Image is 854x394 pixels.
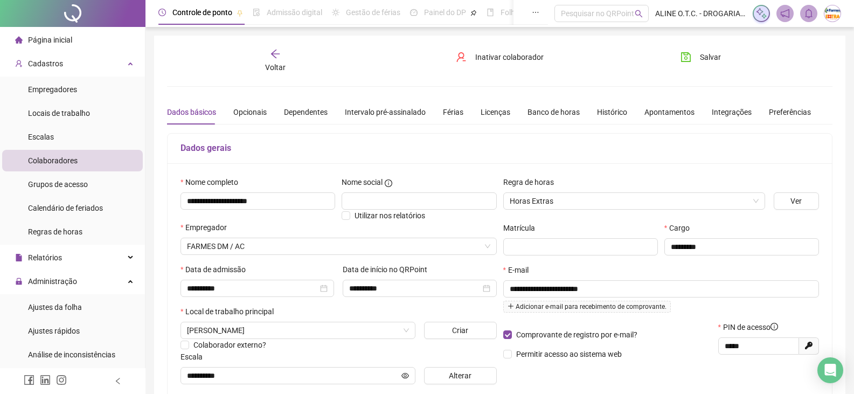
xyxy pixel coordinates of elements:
div: Férias [443,106,463,118]
div: Banco de horas [527,106,580,118]
span: Adicionar e-mail para recebimento de comprovante. [503,301,671,313]
img: sparkle-icon.fc2bf0ac1784a2077858766a79e2daf3.svg [755,8,767,19]
span: Inativar colaborador [475,51,544,63]
div: Opcionais [233,106,267,118]
span: Permitir acesso ao sistema web [516,350,622,358]
span: eye [401,372,409,379]
button: Salvar [672,49,729,66]
span: Admissão digital [267,8,322,17]
span: Painel do DP [424,8,466,17]
span: DROGARIA SAN MARTINO LTDA [187,238,490,254]
span: Relatórios [28,253,62,262]
span: clock-circle [158,9,166,16]
span: file-done [253,9,260,16]
span: Utilizar nos relatórios [355,211,425,220]
span: plus [508,303,514,309]
span: pushpin [237,10,243,16]
span: Voltar [265,63,286,72]
label: E-mail [503,264,536,276]
span: Colaborador externo? [193,341,266,349]
label: Escala [180,351,210,363]
span: file [15,254,23,261]
label: Nome completo [180,176,245,188]
span: PIN de acesso [723,321,778,333]
span: info-circle [385,179,392,187]
label: Regra de horas [503,176,561,188]
span: Comprovante de registro por e-mail? [516,330,637,339]
span: notification [780,9,790,18]
img: 66417 [824,5,841,22]
span: Gestão de férias [346,8,400,17]
span: Controle de ponto [172,8,232,17]
span: Locais de trabalho [28,109,90,117]
span: arrow-left [270,49,281,59]
span: user-delete [456,52,467,63]
span: book [487,9,494,16]
div: Histórico [597,106,627,118]
span: pushpin [470,10,477,16]
div: Intervalo pré-assinalado [345,106,426,118]
label: Matrícula [503,222,542,234]
span: Calendário de feriados [28,204,103,212]
span: Alterar [449,370,471,382]
span: Análise de inconsistências [28,350,115,359]
span: AV. KURT LEWIN, N° 296, CAMPINHO, DOMINGOS MARTINS, ES [187,322,409,338]
span: sun [332,9,339,16]
span: dashboard [410,9,418,16]
span: left [114,377,122,385]
span: linkedin [40,375,51,385]
span: ALINE O.T.C. - DROGARIA [GEOGRAPHIC_DATA] [655,8,746,19]
span: Nome social [342,176,383,188]
div: Open Intercom Messenger [817,357,843,383]
h5: Dados gerais [180,142,819,155]
button: Ver [774,192,819,210]
button: Criar [424,322,497,339]
div: Apontamentos [644,106,695,118]
label: Empregador [180,222,234,233]
div: Dependentes [284,106,328,118]
span: Cadastros [28,59,63,68]
span: home [15,36,23,44]
span: instagram [56,375,67,385]
div: Preferências [769,106,811,118]
span: Horas Extras [510,193,759,209]
span: Salvar [700,51,721,63]
span: Grupos de acesso [28,180,88,189]
span: ellipsis [532,9,539,16]
span: Empregadores [28,85,77,94]
span: Folha de pagamento [501,8,570,17]
span: save [681,52,691,63]
span: facebook [24,375,34,385]
span: Colaboradores [28,156,78,165]
span: user-add [15,60,23,67]
span: Ajustes rápidos [28,327,80,335]
div: Integrações [712,106,752,118]
span: Ajustes da folha [28,303,82,312]
span: lock [15,278,23,285]
div: Licenças [481,106,510,118]
label: Data de admissão [180,264,253,275]
span: search [635,10,643,18]
label: Data de início no QRPoint [343,264,434,275]
span: Escalas [28,133,54,141]
span: Criar [452,324,468,336]
span: info-circle [770,323,778,330]
div: Dados básicos [167,106,216,118]
span: Ver [790,195,802,207]
button: Inativar colaborador [448,49,552,66]
span: Regras de horas [28,227,82,236]
span: bell [804,9,814,18]
label: Local de trabalho principal [180,306,281,317]
label: Cargo [664,222,697,234]
span: Página inicial [28,36,72,44]
span: Administração [28,277,77,286]
button: Alterar [424,367,497,384]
